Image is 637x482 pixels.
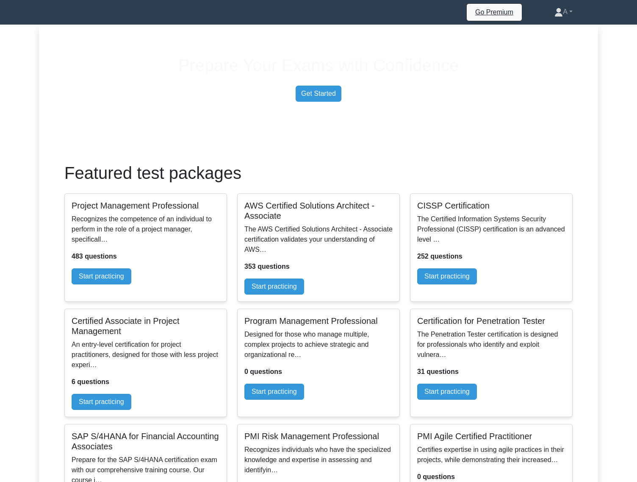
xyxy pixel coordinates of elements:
a: Start practicing [244,384,304,400]
a: Start practicing [417,268,477,284]
h1: Prepare Your Exams with Confidence [39,55,598,75]
a: Get Started [296,86,341,102]
a: Start practicing [417,384,477,400]
a: Go Premium [470,7,518,17]
a: Start practicing [72,394,131,410]
a: Start practicing [244,279,304,295]
a: A [534,3,593,20]
a: Start practicing [72,268,131,284]
h1: Featured test packages [64,163,573,183]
